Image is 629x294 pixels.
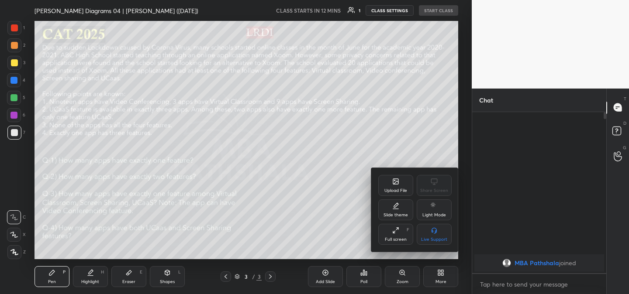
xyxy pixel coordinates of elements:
div: Upload File [384,188,407,193]
div: Light Mode [422,213,446,217]
div: Slide theme [384,213,408,217]
div: Full screen [385,237,407,242]
div: Live Support [421,237,447,242]
div: F [407,228,409,232]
